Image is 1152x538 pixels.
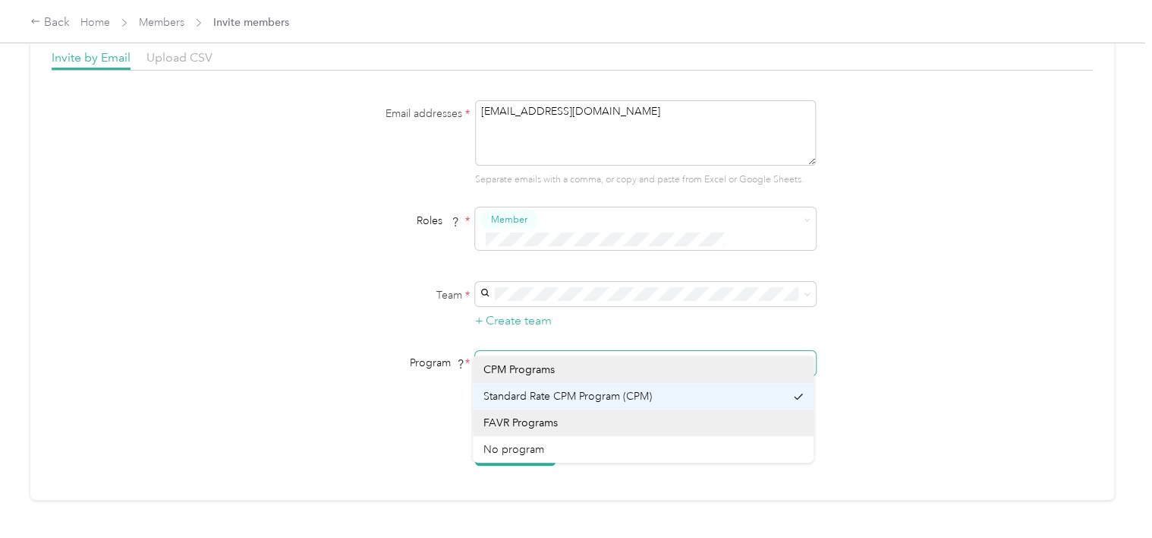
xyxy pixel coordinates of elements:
[480,210,538,229] button: Member
[473,356,814,383] li: CPM Programs
[1067,453,1152,538] iframe: Everlance-gr Chat Button Frame
[280,355,470,371] div: Program
[213,14,289,30] span: Invite members
[483,443,544,456] span: No program
[139,16,184,29] a: Members
[280,287,470,303] label: Team
[52,50,131,65] span: Invite by Email
[473,410,814,436] li: FAVR Programs
[475,312,552,331] button: + Create team
[475,100,816,166] textarea: [EMAIL_ADDRESS][DOMAIN_NAME]
[80,16,110,29] a: Home
[280,106,470,122] label: Email addresses
[491,213,527,226] span: Member
[411,209,465,233] span: Roles
[483,390,652,403] span: Standard Rate CPM Program (CPM)
[475,173,816,187] p: Separate emails with a comma, or copy and paste from Excel or Google Sheets.
[30,14,70,32] div: Back
[146,50,212,65] span: Upload CSV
